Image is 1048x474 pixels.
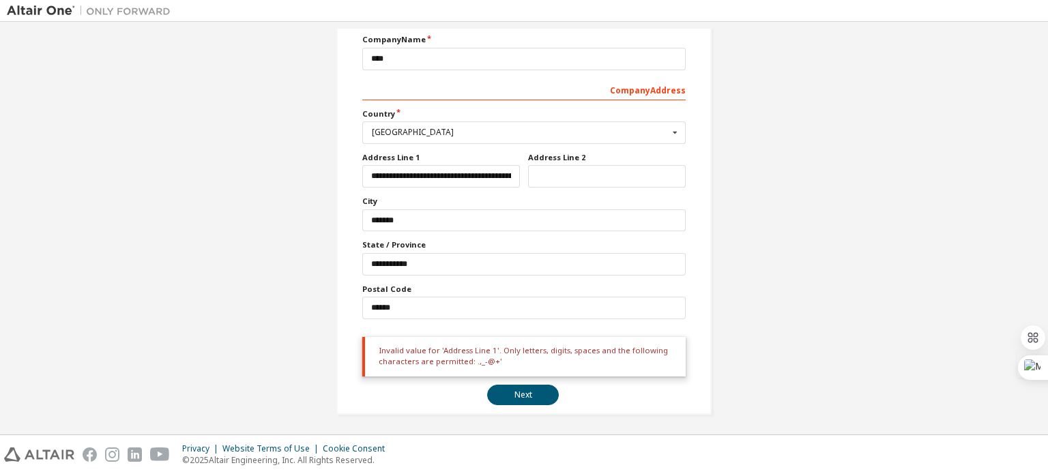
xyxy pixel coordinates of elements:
label: Country [362,108,686,119]
p: © 2025 Altair Engineering, Inc. All Rights Reserved. [182,454,393,466]
img: instagram.svg [105,447,119,462]
label: City [362,196,686,207]
label: Postal Code [362,284,686,295]
div: Invalid value for 'Address Line 1'. Only letters, digits, spaces and the following characters are... [362,337,686,377]
div: Website Terms of Use [222,443,323,454]
div: Privacy [182,443,222,454]
div: [GEOGRAPHIC_DATA] [372,128,669,136]
img: youtube.svg [150,447,170,462]
div: Company Address [362,78,686,100]
img: linkedin.svg [128,447,142,462]
div: Cookie Consent [323,443,393,454]
label: Address Line 1 [362,152,520,163]
img: Altair One [7,4,177,18]
label: Company Name [362,34,686,45]
label: Address Line 2 [528,152,686,163]
button: Next [487,385,559,405]
img: facebook.svg [83,447,97,462]
label: State / Province [362,239,686,250]
img: altair_logo.svg [4,447,74,462]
